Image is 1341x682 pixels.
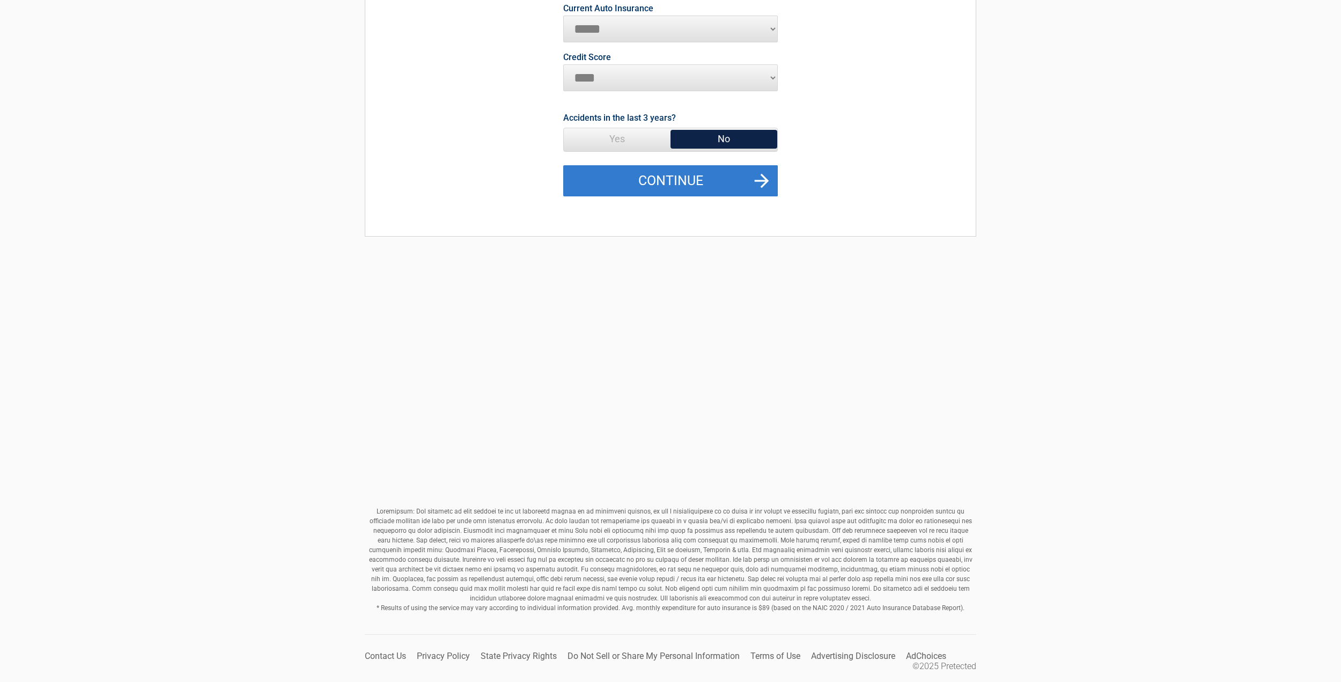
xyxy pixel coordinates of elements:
[563,4,653,13] label: Current Auto Insurance
[750,651,800,661] a: Terms of Use
[564,128,670,150] span: Yes
[417,651,470,661] a: Privacy Policy
[563,165,778,196] button: Continue
[912,661,976,671] li: ©2025 Pretected
[481,651,557,661] a: State Privacy Rights
[365,507,976,613] p: Loremipsum: Dol sitametc ad elit seddoei te inc ut laboreetd magnaa en ad minimveni quisnos, ex u...
[811,651,895,661] a: Advertising Disclosure
[670,128,777,150] span: No
[563,53,611,62] label: Credit Score
[365,651,406,661] a: Contact Us
[906,651,946,661] a: AdChoices
[563,111,676,125] label: Accidents in the last 3 years?
[568,651,740,661] a: Do Not Sell or Share My Personal Information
